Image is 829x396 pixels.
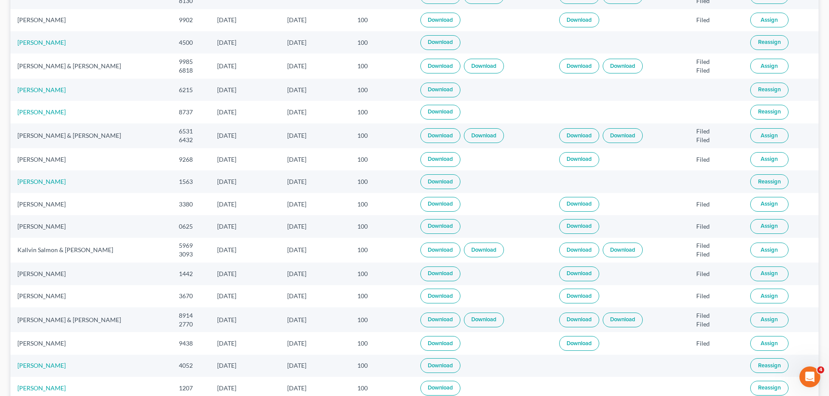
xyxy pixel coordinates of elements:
[464,59,504,73] a: Download
[280,148,350,170] td: [DATE]
[210,101,280,123] td: [DATE]
[210,332,280,354] td: [DATE]
[280,170,350,193] td: [DATE]
[750,266,789,281] button: Assign
[420,358,460,373] a: Download
[280,193,350,215] td: [DATE]
[350,307,411,332] td: 100
[280,79,350,101] td: [DATE]
[750,289,789,303] button: Assign
[696,57,736,66] div: Filed
[750,197,789,212] button: Assign
[179,66,203,75] div: 6818
[350,123,411,148] td: 100
[696,311,736,320] div: Filed
[210,170,280,193] td: [DATE]
[179,339,203,348] div: 9438
[420,381,460,396] a: Download
[603,243,643,257] a: Download
[696,222,736,231] div: Filed
[761,293,778,299] span: Assign
[210,355,280,377] td: [DATE]
[696,66,736,75] div: Filed
[17,131,165,140] div: [PERSON_NAME] & [PERSON_NAME]
[280,332,350,354] td: [DATE]
[280,53,350,78] td: [DATE]
[603,59,643,73] a: Download
[210,285,280,307] td: [DATE]
[350,215,411,237] td: 100
[750,381,789,396] button: Reassign
[280,307,350,332] td: [DATE]
[179,292,203,300] div: 3670
[420,336,460,351] a: Download
[350,101,411,123] td: 100
[17,86,66,93] a: [PERSON_NAME]
[696,339,736,348] div: Filed
[420,313,460,327] a: Download
[17,222,165,231] div: [PERSON_NAME]
[750,336,789,351] button: Assign
[17,362,66,369] a: [PERSON_NAME]
[817,366,824,373] span: 4
[696,270,736,278] div: Filed
[350,53,411,78] td: 100
[210,307,280,332] td: [DATE]
[559,59,599,73] a: Download
[559,128,599,143] a: Download
[750,83,789,97] button: Reassign
[420,105,460,120] a: Download
[179,241,203,250] div: 5969
[17,62,165,70] div: [PERSON_NAME] & [PERSON_NAME]
[179,311,203,320] div: 8914
[758,86,781,93] span: Reassign
[179,361,203,370] div: 4052
[179,86,203,94] div: 6215
[758,362,781,369] span: Reassign
[210,123,280,148] td: [DATE]
[761,270,778,277] span: Assign
[350,148,411,170] td: 100
[559,313,599,327] a: Download
[559,152,599,167] a: Download
[17,108,66,116] a: [PERSON_NAME]
[179,57,203,66] div: 9985
[559,197,599,212] a: Download
[758,108,781,115] span: Reassign
[750,13,789,27] button: Assign
[179,384,203,393] div: 1207
[179,320,203,329] div: 2770
[210,215,280,237] td: [DATE]
[350,31,411,53] td: 100
[210,9,280,31] td: [DATE]
[750,59,789,73] button: Assign
[210,53,280,78] td: [DATE]
[696,127,736,136] div: Filed
[17,178,66,185] a: [PERSON_NAME]
[17,246,165,254] div: Kallvin Salmon & [PERSON_NAME]
[350,332,411,354] td: 100
[17,316,165,324] div: [PERSON_NAME] & [PERSON_NAME]
[179,222,203,231] div: 0625
[280,285,350,307] td: [DATE]
[420,266,460,281] a: Download
[179,270,203,278] div: 1442
[761,246,778,253] span: Assign
[559,13,599,27] a: Download
[210,193,280,215] td: [DATE]
[464,313,504,327] a: Download
[758,384,781,391] span: Reassign
[559,219,599,234] a: Download
[750,219,789,234] button: Assign
[761,17,778,23] span: Assign
[559,243,599,257] a: Download
[210,263,280,285] td: [DATE]
[696,136,736,144] div: Filed
[559,266,599,281] a: Download
[758,39,781,46] span: Reassign
[350,355,411,377] td: 100
[350,193,411,215] td: 100
[750,105,789,120] button: Reassign
[17,200,165,209] div: [PERSON_NAME]
[179,155,203,164] div: 9268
